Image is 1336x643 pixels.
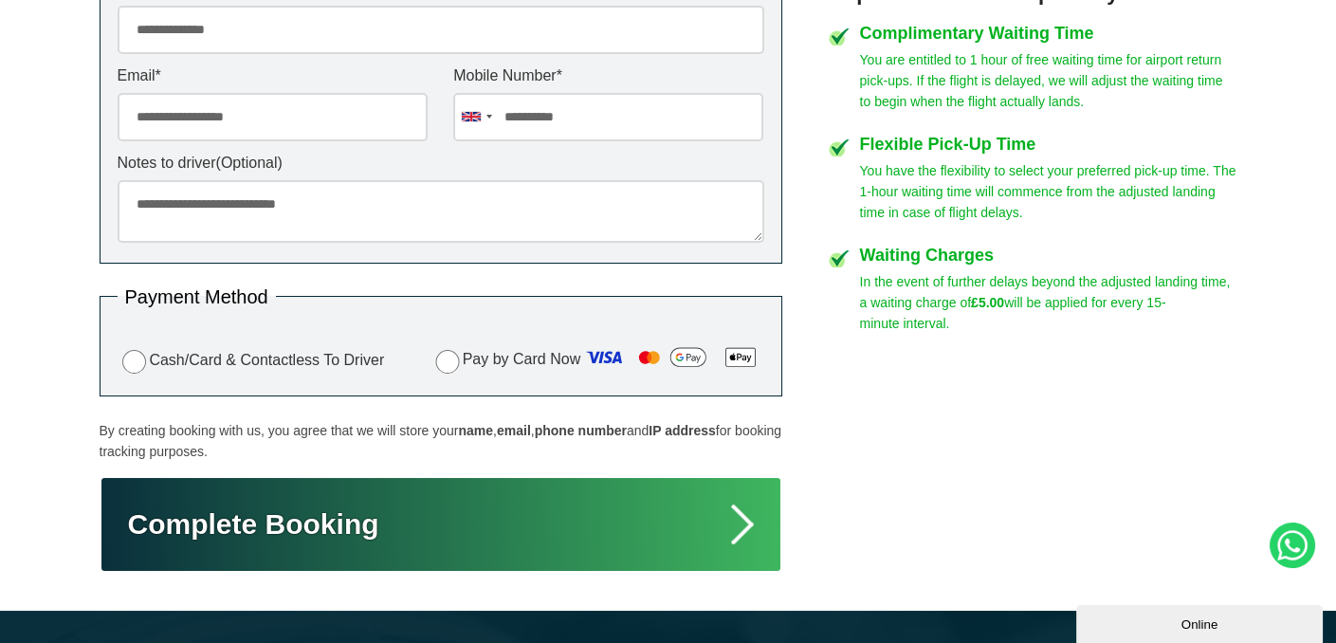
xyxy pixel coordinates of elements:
input: Cash/Card & Contactless To Driver [122,350,147,375]
label: Notes to driver [118,156,764,171]
button: Complete Booking [100,476,782,573]
p: By creating booking with us, you agree that we will store your , , and for booking tracking purpo... [100,420,782,462]
strong: phone number [535,423,627,438]
h4: Complimentary Waiting Time [860,25,1237,42]
label: Pay by Card Now [430,342,764,378]
h4: Flexible Pick-Up Time [860,136,1237,153]
p: You are entitled to 1 hour of free waiting time for airport return pick-ups. If the flight is del... [860,49,1237,112]
input: Pay by Card Now [435,350,460,375]
label: Cash/Card & Contactless To Driver [118,347,385,375]
label: Email [118,68,428,83]
iframe: chat widget [1076,601,1327,643]
p: In the event of further delays beyond the adjusted landing time, a waiting charge of will be appl... [860,271,1237,334]
p: You have the flexibility to select your preferred pick-up time. The 1-hour waiting time will comm... [860,160,1237,223]
label: Mobile Number [453,68,763,83]
strong: IP address [649,423,716,438]
strong: £5.00 [971,295,1004,310]
div: United Kingdom: +44 [454,94,498,140]
h4: Waiting Charges [860,247,1237,264]
strong: name [458,423,493,438]
span: (Optional) [216,155,283,171]
legend: Payment Method [118,287,276,306]
strong: email [497,423,531,438]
